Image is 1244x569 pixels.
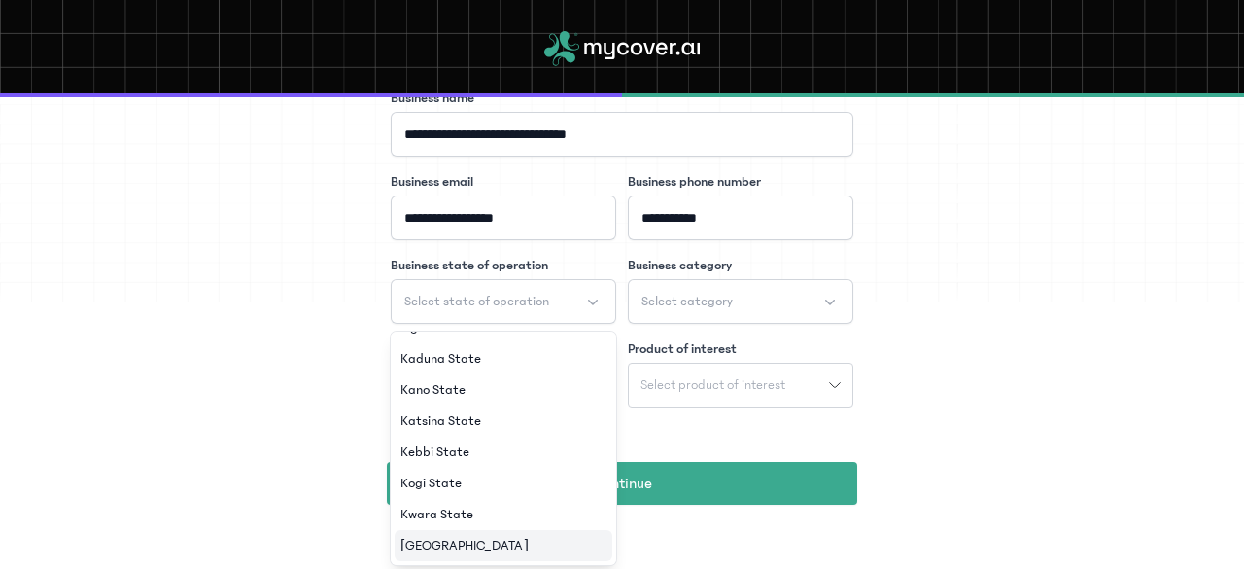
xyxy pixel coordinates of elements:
span: Kaduna State [400,349,481,369]
span: Continue [592,472,652,495]
span: Kogi State [400,474,462,493]
label: Business phone number [628,172,761,192]
span: Select product of interest [629,378,797,392]
label: Business email [391,172,473,192]
label: Business category [628,256,732,275]
span: Kwara State [400,505,473,524]
button: Continue [387,462,857,505]
span: Select state of operation [404,292,549,311]
label: Business name [391,89,474,108]
ul: Select state of operation [391,332,616,565]
span: Kebbi State [400,443,469,462]
label: Product of interest [628,339,737,359]
span: [GEOGRAPHIC_DATA] [400,536,529,555]
button: Select product of interest [628,363,853,408]
span: Katsina State [400,411,481,431]
span: Select category [641,292,733,311]
span: Kano State [400,380,466,400]
label: Business state of operation [391,256,548,275]
button: Select state of operation [391,279,616,324]
button: Select category [628,279,853,324]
